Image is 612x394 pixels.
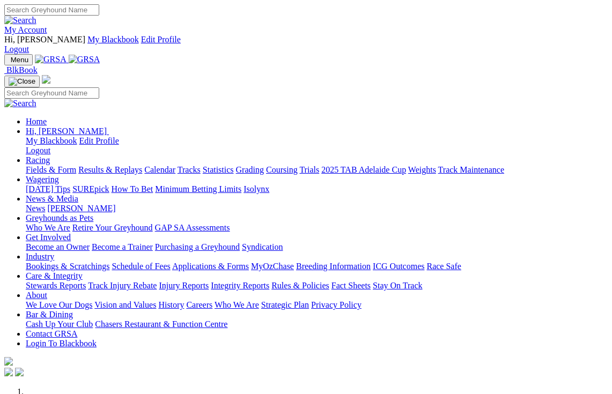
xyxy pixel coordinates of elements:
[15,368,24,376] img: twitter.svg
[26,281,608,291] div: Care & Integrity
[155,184,241,194] a: Minimum Betting Limits
[26,155,50,165] a: Racing
[211,281,269,290] a: Integrity Reports
[42,75,50,84] img: logo-grsa-white.png
[4,357,13,366] img: logo-grsa-white.png
[78,165,142,174] a: Results & Replays
[4,35,85,44] span: Hi, [PERSON_NAME]
[158,300,184,309] a: History
[47,204,115,213] a: [PERSON_NAME]
[144,165,175,174] a: Calendar
[26,300,608,310] div: About
[4,65,38,75] a: BlkBook
[26,127,109,136] a: Hi, [PERSON_NAME]
[26,223,608,233] div: Greyhounds as Pets
[26,204,608,213] div: News & Media
[4,35,608,54] div: My Account
[172,262,249,271] a: Applications & Forms
[4,54,33,65] button: Toggle navigation
[112,184,153,194] a: How To Bet
[373,262,424,271] a: ICG Outcomes
[4,44,29,54] a: Logout
[4,25,47,34] a: My Account
[26,310,73,319] a: Bar & Dining
[438,165,504,174] a: Track Maintenance
[88,281,157,290] a: Track Injury Rebate
[321,165,406,174] a: 2025 TAB Adelaide Cup
[178,165,201,174] a: Tracks
[26,213,93,222] a: Greyhounds as Pets
[311,300,362,309] a: Privacy Policy
[26,165,608,175] div: Racing
[26,165,76,174] a: Fields & Form
[72,223,153,232] a: Retire Your Greyhound
[26,291,47,300] a: About
[331,281,371,290] a: Fact Sheets
[141,35,181,44] a: Edit Profile
[261,300,309,309] a: Strategic Plan
[26,329,77,338] a: Contact GRSA
[6,65,38,75] span: BlkBook
[26,339,97,348] a: Login To Blackbook
[4,87,99,99] input: Search
[426,262,461,271] a: Race Safe
[11,56,28,64] span: Menu
[244,184,269,194] a: Isolynx
[236,165,264,174] a: Grading
[26,146,50,155] a: Logout
[26,319,608,329] div: Bar & Dining
[271,281,329,290] a: Rules & Policies
[26,136,77,145] a: My Blackbook
[87,35,139,44] a: My Blackbook
[26,242,90,251] a: Become an Owner
[26,184,608,194] div: Wagering
[26,175,59,184] a: Wagering
[26,204,45,213] a: News
[26,117,47,126] a: Home
[92,242,153,251] a: Become a Trainer
[4,16,36,25] img: Search
[26,184,70,194] a: [DATE] Tips
[26,300,92,309] a: We Love Our Dogs
[299,165,319,174] a: Trials
[203,165,234,174] a: Statistics
[26,319,93,329] a: Cash Up Your Club
[296,262,371,271] a: Breeding Information
[26,127,107,136] span: Hi, [PERSON_NAME]
[26,136,608,155] div: Hi, [PERSON_NAME]
[69,55,100,64] img: GRSA
[4,76,40,87] button: Toggle navigation
[155,223,230,232] a: GAP SA Assessments
[26,281,86,290] a: Stewards Reports
[26,242,608,252] div: Get Involved
[26,271,83,280] a: Care & Integrity
[79,136,119,145] a: Edit Profile
[266,165,298,174] a: Coursing
[186,300,212,309] a: Careers
[408,165,436,174] a: Weights
[251,262,294,271] a: MyOzChase
[95,319,227,329] a: Chasers Restaurant & Function Centre
[373,281,422,290] a: Stay On Track
[112,262,170,271] a: Schedule of Fees
[26,233,71,242] a: Get Involved
[26,262,109,271] a: Bookings & Scratchings
[35,55,67,64] img: GRSA
[4,368,13,376] img: facebook.svg
[4,99,36,108] img: Search
[26,223,70,232] a: Who We Are
[242,242,283,251] a: Syndication
[72,184,109,194] a: SUREpick
[159,281,209,290] a: Injury Reports
[9,77,35,86] img: Close
[215,300,259,309] a: Who We Are
[94,300,156,309] a: Vision and Values
[26,262,608,271] div: Industry
[26,194,78,203] a: News & Media
[26,252,54,261] a: Industry
[155,242,240,251] a: Purchasing a Greyhound
[4,4,99,16] input: Search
